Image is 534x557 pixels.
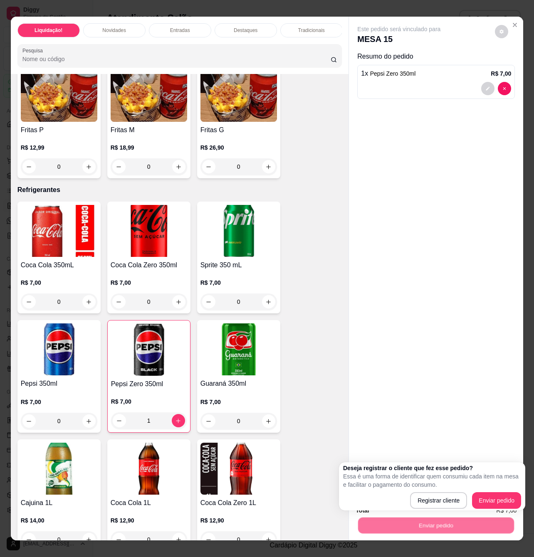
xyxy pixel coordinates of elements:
button: Enviar pedido [472,492,521,509]
button: increase-product-quantity [82,414,96,428]
h4: Coca Cola Zero 350ml [111,260,187,270]
img: product-image [200,205,277,257]
p: R$ 18,99 [111,143,187,152]
h4: Fritas P [21,125,97,135]
button: decrease-product-quantity [113,414,126,427]
p: Novidades [102,27,126,34]
h4: Coca Cola Zero 1L [200,498,277,508]
p: R$ 12,90 [111,516,187,525]
h4: Sprite 350 mL [200,260,277,270]
p: R$ 26,90 [200,143,277,152]
button: decrease-product-quantity [202,414,215,428]
button: decrease-product-quantity [202,533,215,546]
p: R$ 7,00 [21,278,97,287]
button: increase-product-quantity [172,295,185,308]
h4: Guaraná 350ml [200,379,277,389]
button: increase-product-quantity [172,414,185,427]
strong: Total [356,507,369,514]
button: decrease-product-quantity [22,295,36,308]
img: product-image [200,443,277,495]
button: increase-product-quantity [82,533,96,546]
img: product-image [111,70,187,122]
img: product-image [21,443,97,495]
img: product-image [21,205,97,257]
h4: Pepsi 350ml [21,379,97,389]
p: 1 x [361,69,415,79]
p: Entradas [170,27,190,34]
button: decrease-product-quantity [495,25,508,38]
h4: Pepsi Zero 350ml [111,379,187,389]
p: Este pedido será vinculado para [357,25,440,33]
p: R$ 14,00 [21,516,97,525]
p: R$ 7,00 [200,278,277,287]
p: Destaques [234,27,257,34]
p: R$ 12,90 [200,516,277,525]
img: product-image [21,70,97,122]
button: decrease-product-quantity [481,82,494,95]
label: Pesquisa [22,47,46,54]
button: decrease-product-quantity [22,533,36,546]
img: product-image [111,324,187,376]
p: R$ 7,00 [111,397,187,406]
h2: Deseja registrar o cliente que fez esse pedido? [343,464,521,472]
span: Pepsi Zero 350ml [370,70,416,77]
h4: Fritas G [200,125,277,135]
img: product-image [200,323,277,375]
p: Liquidação! [35,27,62,34]
p: R$ 7,00 [111,278,187,287]
button: decrease-product-quantity [202,295,215,308]
h4: Cajuina 1L [21,498,97,508]
button: decrease-product-quantity [112,533,126,546]
img: product-image [21,323,97,375]
button: increase-product-quantity [172,533,185,546]
img: product-image [200,70,277,122]
button: Close [508,18,522,32]
p: Tradicionais [298,27,325,34]
p: Essa é uma forma de identificar quem consumiu cada item na mesa e facilitar o pagamento do consumo. [343,472,521,489]
p: MESA 15 [357,33,440,45]
input: Pesquisa [22,55,331,63]
button: decrease-product-quantity [22,414,36,428]
p: R$ 12,99 [21,143,97,152]
p: R$ 7,00 [200,398,277,406]
h4: Coca Cola 350mL [21,260,97,270]
button: increase-product-quantity [262,533,275,546]
img: product-image [111,443,187,495]
p: Resumo do pedido [357,52,515,62]
h4: Fritas M [111,125,187,135]
button: increase-product-quantity [262,295,275,308]
button: increase-product-quantity [262,414,275,428]
button: Enviar pedido [358,517,514,533]
img: product-image [111,205,187,257]
button: Registrar cliente [410,492,467,509]
p: R$ 7,00 [21,398,97,406]
p: R$ 7,00 [491,69,511,78]
button: decrease-product-quantity [112,295,126,308]
button: decrease-product-quantity [498,82,511,95]
p: Refrigerantes [17,185,342,195]
h4: Coca Cola 1L [111,498,187,508]
button: increase-product-quantity [82,295,96,308]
